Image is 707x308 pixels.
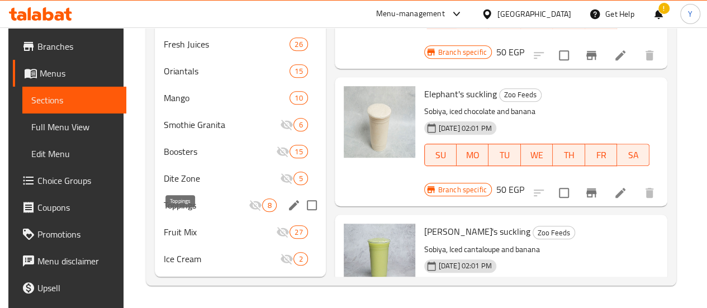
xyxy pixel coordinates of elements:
[290,225,307,239] div: items
[424,105,649,119] p: Sobiya, iced chocolate and banana
[617,144,649,166] button: SA
[13,274,126,301] a: Upsell
[636,179,663,206] button: delete
[688,8,692,20] span: Y
[164,64,290,78] div: Oriantals
[497,8,571,20] div: [GEOGRAPHIC_DATA]
[31,147,117,160] span: Edit Menu
[533,226,575,239] span: Zoo Feeds
[294,173,307,184] span: 5
[276,145,290,158] svg: Inactive section
[164,225,276,239] span: Fruit Mix
[13,194,126,221] a: Coupons
[290,227,307,238] span: 27
[22,113,126,140] a: Full Menu View
[164,145,276,158] span: Boosters
[164,91,290,105] span: Mango
[344,224,415,295] img: Whale's suckling
[621,147,644,163] span: SA
[496,44,524,60] h6: 50 EGP
[290,93,307,103] span: 10
[37,228,117,241] span: Promotions
[344,86,415,158] img: Elephant's suckling
[290,39,307,50] span: 26
[434,123,496,134] span: [DATE] 02:01 PM
[37,40,117,53] span: Branches
[13,33,126,60] a: Branches
[164,118,280,131] span: Smothie Granita
[434,260,496,271] span: [DATE] 02:01 PM
[488,144,520,166] button: TU
[155,84,326,111] div: Mango10
[37,201,117,214] span: Coupons
[280,172,293,185] svg: Inactive section
[293,118,307,131] div: items
[290,146,307,157] span: 15
[155,58,326,84] div: Oriantals15
[13,248,126,274] a: Menu disclaimer
[636,42,663,69] button: delete
[493,147,516,163] span: TU
[290,91,307,105] div: items
[290,145,307,158] div: items
[22,140,126,167] a: Edit Menu
[249,198,262,212] svg: Inactive section
[290,66,307,77] span: 15
[521,144,553,166] button: WE
[37,281,117,295] span: Upsell
[293,172,307,185] div: items
[294,120,307,130] span: 6
[557,147,580,163] span: TH
[434,184,491,195] span: Branch specific
[294,254,307,264] span: 2
[614,186,627,200] a: Edit menu item
[424,144,457,166] button: SU
[276,225,290,239] svg: Inactive section
[424,223,530,240] span: [PERSON_NAME]'s suckling
[155,245,326,272] div: Ice Cream2
[155,111,326,138] div: Smothie Granita6
[585,144,617,166] button: FR
[552,181,576,205] span: Select to update
[424,243,649,257] p: Sobiya, Iced cantaloupe and banana
[13,167,126,194] a: Choice Groups
[263,200,276,211] span: 8
[13,221,126,248] a: Promotions
[286,197,302,214] button: edit
[525,147,548,163] span: WE
[533,226,575,239] div: Zoo Feeds
[457,144,488,166] button: MO
[578,179,605,206] button: Branch-specific-item
[280,252,293,266] svg: Inactive section
[164,172,280,185] span: Dite Zone
[553,144,585,166] button: TH
[262,198,276,212] div: items
[13,60,126,87] a: Menus
[40,67,117,80] span: Menus
[22,87,126,113] a: Sections
[461,147,484,163] span: MO
[578,42,605,69] button: Branch-specific-item
[31,93,117,107] span: Sections
[290,64,307,78] div: items
[496,182,524,197] h6: 50 EGP
[37,174,117,187] span: Choice Groups
[424,86,497,102] span: Elephant's suckling
[155,165,326,192] div: Dite Zone5
[155,138,326,165] div: Boosters15
[280,118,293,131] svg: Inactive section
[164,198,249,212] span: Toppings
[614,49,627,62] a: Edit menu item
[434,47,491,58] span: Branch specific
[164,37,290,51] span: Fresh Juices
[164,252,280,266] span: Ice Cream
[500,88,541,101] span: Zoo Feeds
[37,254,117,268] span: Menu disclaimer
[155,31,326,58] div: Fresh Juices26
